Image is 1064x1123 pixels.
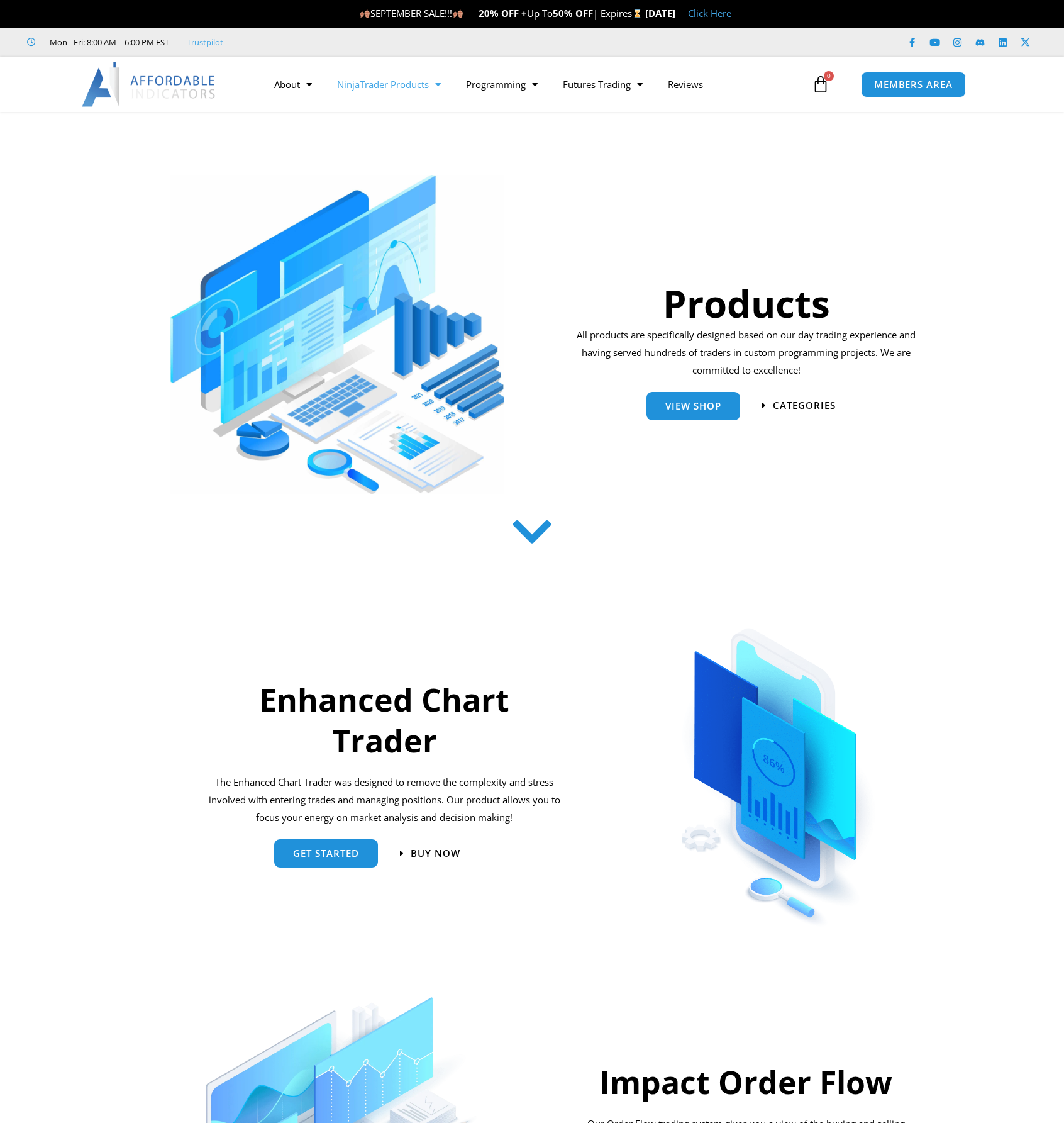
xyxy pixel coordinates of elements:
a: NinjaTrader Products [324,70,453,99]
a: categories [762,401,836,410]
span: 0 [824,71,834,81]
h2: Impact Order Flow [577,1062,915,1103]
strong: 50% OFF [553,7,593,20]
a: Programming [453,70,550,99]
a: Futures Trading [550,70,655,99]
span: categories [773,401,836,410]
a: About [262,70,324,99]
a: get started [274,839,378,868]
img: ProductsSection scaled | Affordable Indicators – NinjaTrader [170,175,504,494]
strong: [DATE] [645,7,675,20]
p: All products are specifically designed based on our day trading experience and having served hund... [572,327,920,379]
span: Buy now [411,849,460,858]
span: get started [293,849,359,858]
p: The Enhanced Chart Trader was designed to remove the complexity and stress involved with entering... [207,774,563,827]
a: Click Here [688,7,731,20]
h2: Enhanced Chart Trader [207,679,563,761]
img: LogoAI | Affordable Indicators – NinjaTrader [82,62,217,107]
a: Trustpilot [187,35,223,50]
span: View Shop [665,401,721,411]
img: ChartTrader | Affordable Indicators – NinjaTrader [636,595,919,932]
span: SEPTEMBER SALE!!! Up To | Expires [360,7,645,20]
h1: Products [572,277,920,330]
a: Reviews [655,70,716,99]
nav: Menu [262,70,809,99]
strong: 20% OFF + [479,7,527,20]
span: MEMBERS AREA [874,80,953,89]
img: 🍂 [360,9,370,18]
a: MEMBERS AREA [861,72,966,98]
img: 🍂 [453,9,463,18]
span: Mon - Fri: 8:00 AM – 6:00 PM EST [47,35,169,50]
a: View Shop [646,392,740,420]
a: Buy now [400,849,460,858]
a: 0 [793,66,848,103]
img: ⌛ [633,9,642,18]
